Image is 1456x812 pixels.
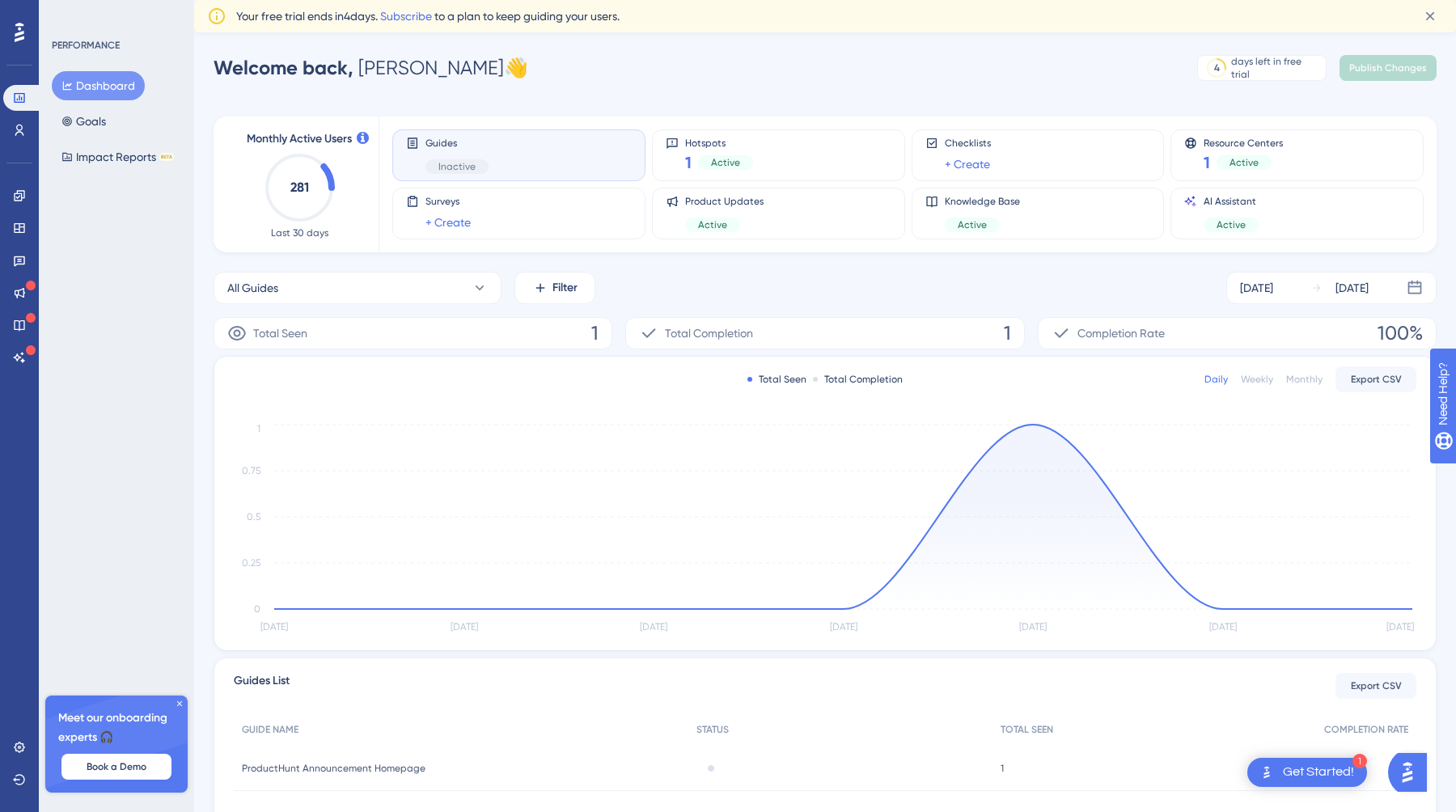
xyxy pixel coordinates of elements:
[1324,723,1408,736] span: COMPLETION RATE
[247,511,260,522] tspan: 0.5
[380,10,432,23] a: Subscribe
[685,137,753,148] span: Hotspots
[1019,621,1047,632] tspan: [DATE]
[1351,679,1402,692] span: Export CSV
[711,156,740,169] span: Active
[290,180,309,195] text: 281
[1247,758,1367,787] div: Open Get Started! checklist, remaining modules: 1
[685,195,764,208] span: Product Updates
[1352,754,1367,768] div: 1
[52,107,116,136] button: Goals
[425,213,471,232] a: + Create
[234,671,290,700] span: Guides List
[945,154,990,174] a: + Create
[253,324,307,343] span: Total Seen
[1388,748,1437,797] iframe: UserGuiding AI Assistant Launcher
[260,621,288,632] tspan: [DATE]
[945,137,991,150] span: Checklists
[1001,723,1053,736] span: TOTAL SEEN
[1204,151,1210,174] span: 1
[1351,373,1402,386] span: Export CSV
[591,320,599,346] span: 1
[1335,278,1369,298] div: [DATE]
[1386,621,1414,632] tspan: [DATE]
[813,373,903,386] div: Total Completion
[425,195,471,208] span: Surveys
[257,423,260,434] tspan: 1
[61,754,171,780] button: Book a Demo
[1335,673,1416,699] button: Export CSV
[830,621,857,632] tspan: [DATE]
[438,160,476,173] span: Inactive
[1204,195,1259,208] span: AI Assistant
[254,603,260,615] tspan: 0
[958,218,987,231] span: Active
[1077,324,1165,343] span: Completion Rate
[1340,55,1437,81] button: Publish Changes
[1001,762,1004,775] span: 1
[271,226,328,239] span: Last 30 days
[227,278,278,298] span: All Guides
[552,278,578,298] span: Filter
[1335,366,1416,392] button: Export CSV
[58,708,175,747] span: Meet our onboarding experts 🎧
[1378,320,1423,346] span: 100%
[451,621,478,632] tspan: [DATE]
[1257,763,1276,782] img: launcher-image-alternative-text
[514,272,595,304] button: Filter
[242,465,260,476] tspan: 0.75
[640,621,667,632] tspan: [DATE]
[1204,137,1283,148] span: Resource Centers
[38,4,101,23] span: Need Help?
[1231,55,1321,81] div: days left in free trial
[696,723,729,736] span: STATUS
[425,137,489,150] span: Guides
[1241,373,1273,386] div: Weekly
[1217,218,1246,231] span: Active
[52,71,145,100] button: Dashboard
[242,723,298,736] span: GUIDE NAME
[1209,621,1237,632] tspan: [DATE]
[698,218,727,231] span: Active
[747,373,806,386] div: Total Seen
[1283,763,1354,781] div: Get Started!
[87,760,146,773] span: Book a Demo
[665,324,753,343] span: Total Completion
[52,39,120,52] div: PERFORMANCE
[1230,156,1259,169] span: Active
[1240,278,1273,298] div: [DATE]
[1004,320,1011,346] span: 1
[214,272,502,304] button: All Guides
[214,56,353,79] span: Welcome back,
[214,55,528,81] div: [PERSON_NAME] 👋
[1349,61,1427,74] span: Publish Changes
[685,151,692,174] span: 1
[945,195,1020,208] span: Knowledge Base
[1286,373,1323,386] div: Monthly
[236,6,620,26] span: Your free trial ends in 4 days. to a plan to keep guiding your users.
[247,129,352,149] span: Monthly Active Users
[242,557,260,569] tspan: 0.25
[1204,373,1228,386] div: Daily
[159,153,174,161] div: BETA
[242,762,425,775] span: ProductHunt Announcement Homepage
[52,142,184,171] button: Impact ReportsBETA
[1214,61,1220,74] div: 4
